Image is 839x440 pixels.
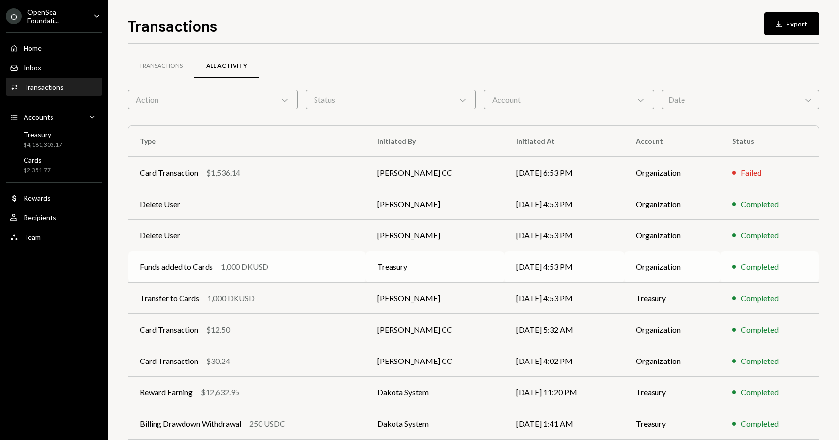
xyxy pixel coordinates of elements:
[504,188,624,220] td: [DATE] 4:53 PM
[624,314,720,345] td: Organization
[6,189,102,207] a: Rewards
[741,198,779,210] div: Completed
[504,283,624,314] td: [DATE] 4:53 PM
[207,292,255,304] div: 1,000 DKUSD
[221,261,268,273] div: 1,000 DKUSD
[624,408,720,440] td: Treasury
[504,345,624,377] td: [DATE] 4:02 PM
[504,408,624,440] td: [DATE] 1:41 AM
[206,167,240,179] div: $1,536.14
[206,324,230,336] div: $12.50
[662,90,819,109] div: Date
[504,314,624,345] td: [DATE] 5:32 AM
[140,324,198,336] div: Card Transaction
[6,39,102,56] a: Home
[624,377,720,408] td: Treasury
[206,62,247,70] div: All Activity
[504,377,624,408] td: [DATE] 11:20 PM
[140,418,241,430] div: Billing Drawdown Withdrawal
[624,220,720,251] td: Organization
[764,12,819,35] button: Export
[366,283,504,314] td: [PERSON_NAME]
[24,233,41,241] div: Team
[741,230,779,241] div: Completed
[720,126,819,157] th: Status
[24,166,51,175] div: $2,351.77
[741,292,779,304] div: Completed
[366,377,504,408] td: Dakota System
[366,314,504,345] td: [PERSON_NAME] CC
[366,126,504,157] th: Initiated By
[24,63,41,72] div: Inbox
[741,418,779,430] div: Completed
[6,128,102,151] a: Treasury$4,181,303.17
[624,345,720,377] td: Organization
[366,188,504,220] td: [PERSON_NAME]
[741,324,779,336] div: Completed
[741,355,779,367] div: Completed
[27,8,85,25] div: OpenSea Foundati...
[6,58,102,76] a: Inbox
[24,83,64,91] div: Transactions
[366,345,504,377] td: [PERSON_NAME] CC
[366,157,504,188] td: [PERSON_NAME] CC
[128,188,366,220] td: Delete User
[484,90,654,109] div: Account
[24,130,62,139] div: Treasury
[194,53,259,78] a: All Activity
[741,167,761,179] div: Failed
[306,90,476,109] div: Status
[24,141,62,149] div: $4,181,303.17
[128,53,194,78] a: Transactions
[24,213,56,222] div: Recipients
[624,188,720,220] td: Organization
[366,408,504,440] td: Dakota System
[6,208,102,226] a: Recipients
[504,220,624,251] td: [DATE] 4:53 PM
[128,220,366,251] td: Delete User
[6,108,102,126] a: Accounts
[140,292,199,304] div: Transfer to Cards
[6,153,102,177] a: Cards$2,351.77
[140,167,198,179] div: Card Transaction
[249,418,285,430] div: 250 USDC
[6,78,102,96] a: Transactions
[139,62,183,70] div: Transactions
[24,44,42,52] div: Home
[140,261,213,273] div: Funds added to Cards
[741,261,779,273] div: Completed
[6,8,22,24] div: O
[128,126,366,157] th: Type
[128,90,298,109] div: Action
[741,387,779,398] div: Completed
[128,16,217,35] h1: Transactions
[624,157,720,188] td: Organization
[366,251,504,283] td: Treasury
[6,228,102,246] a: Team
[366,220,504,251] td: [PERSON_NAME]
[624,283,720,314] td: Treasury
[624,251,720,283] td: Organization
[140,387,193,398] div: Reward Earning
[504,251,624,283] td: [DATE] 4:53 PM
[504,126,624,157] th: Initiated At
[24,113,53,121] div: Accounts
[206,355,230,367] div: $30.24
[24,194,51,202] div: Rewards
[140,355,198,367] div: Card Transaction
[24,156,51,164] div: Cards
[201,387,239,398] div: $12,632.95
[504,157,624,188] td: [DATE] 6:53 PM
[624,126,720,157] th: Account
